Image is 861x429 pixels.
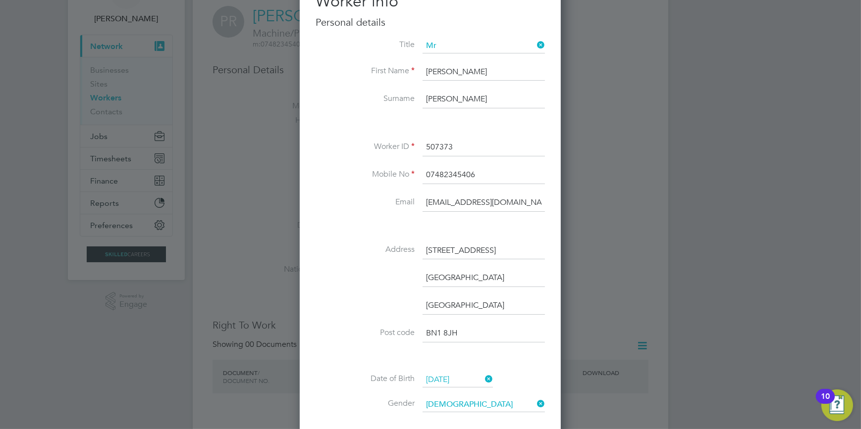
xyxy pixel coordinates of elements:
h3: Personal details [316,16,545,29]
label: Email [316,197,415,207]
input: Select one [423,373,493,387]
label: Address [316,244,415,255]
label: Date of Birth [316,374,415,384]
label: Mobile No [316,169,415,180]
label: Surname [316,94,415,104]
label: Worker ID [316,142,415,152]
input: Select one [423,39,545,53]
input: Select one [423,397,545,412]
div: 10 [821,396,830,409]
label: Title [316,40,415,50]
button: Open Resource Center, 10 new notifications [821,389,853,421]
input: Address line 3 [423,297,545,315]
label: Gender [316,398,415,409]
input: Address line 1 [423,242,545,260]
input: Address line 2 [423,269,545,287]
label: Post code [316,328,415,338]
label: First Name [316,66,415,76]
